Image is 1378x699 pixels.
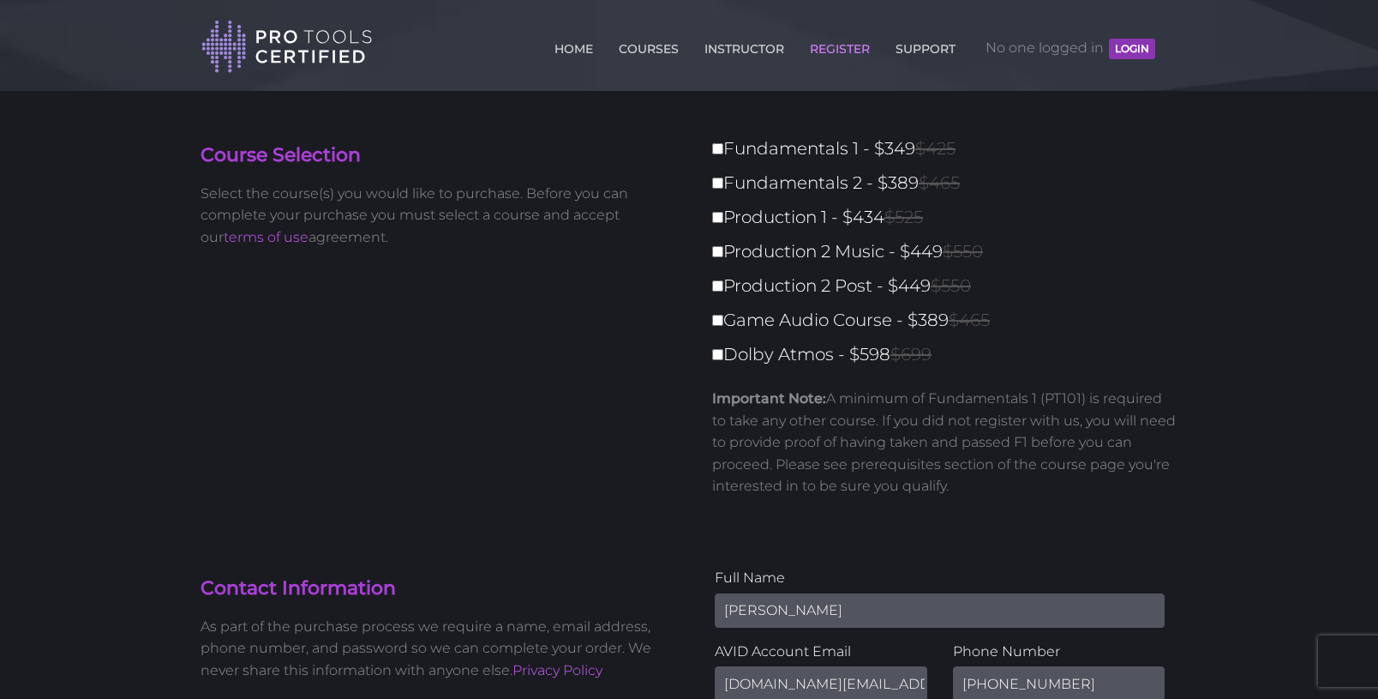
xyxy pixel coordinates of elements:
[712,212,723,223] input: Production 1 - $434$525
[884,207,923,227] span: $525
[712,315,723,326] input: Game Audio Course - $389$465
[201,142,676,169] h4: Course Selection
[712,246,723,257] input: Production 2 Music - $449$550
[890,344,932,365] span: $699
[806,32,874,59] a: REGISTER
[712,178,723,189] input: Fundamentals 2 - $389$465
[943,241,983,262] span: $550
[712,237,1188,267] label: Production 2 Music - $449
[712,349,723,360] input: Dolby Atmos - $598$699
[712,271,1188,301] label: Production 2 Post - $449
[550,32,597,59] a: HOME
[953,641,1165,663] label: Phone Number
[614,32,683,59] a: COURSES
[712,388,1177,497] p: A minimum of Fundamentals 1 (PT101) is required to take any other course. If you did not register...
[712,390,826,407] strong: Important Note:
[712,202,1188,232] label: Production 1 - $434
[201,616,676,682] p: As part of the purchase process we require a name, email address, phone number, and password so w...
[712,340,1188,370] label: Dolby Atmos - $598
[700,32,788,59] a: INSTRUCTOR
[919,172,960,193] span: $465
[201,575,676,602] h4: Contact Information
[931,275,971,296] span: $550
[224,229,309,245] a: terms of use
[201,19,373,75] img: Pro Tools Certified Logo
[715,567,1165,589] label: Full Name
[915,138,956,159] span: $425
[712,280,723,292] input: Production 2 Post - $449$550
[712,168,1188,198] label: Fundamentals 2 - $389
[512,662,602,678] a: Privacy Policy
[949,310,990,330] span: $465
[712,143,723,154] input: Fundamentals 1 - $349$425
[715,641,927,663] label: AVID Account Email
[201,183,676,249] p: Select the course(s) you would like to purchase. Before you can complete your purchase you must s...
[1109,39,1155,59] button: LOGIN
[986,22,1155,74] span: No one logged in
[712,134,1188,164] label: Fundamentals 1 - $349
[891,32,960,59] a: SUPPORT
[712,305,1188,335] label: Game Audio Course - $389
